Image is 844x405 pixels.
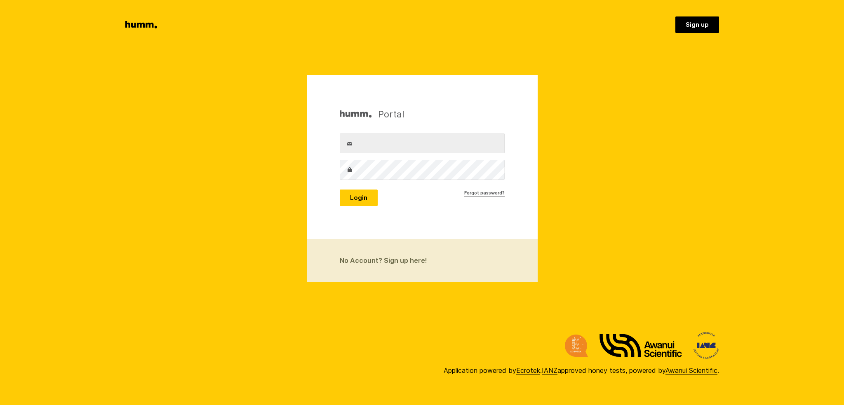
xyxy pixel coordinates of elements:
[340,108,371,120] img: Humm
[516,366,540,375] a: Ecrotek
[665,366,717,375] a: Awanui Scientific
[694,332,719,359] img: International Accreditation New Zealand
[340,108,404,120] h1: Portal
[565,335,588,357] img: Ecrotek
[464,190,505,197] a: Forgot password?
[542,366,557,375] a: IANZ
[307,239,538,282] a: No Account? Sign up here!
[340,190,378,206] button: Login
[599,334,682,357] img: Awanui Scientific
[444,365,719,375] div: Application powered by . approved honey tests, powered by .
[675,16,719,33] a: Sign up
